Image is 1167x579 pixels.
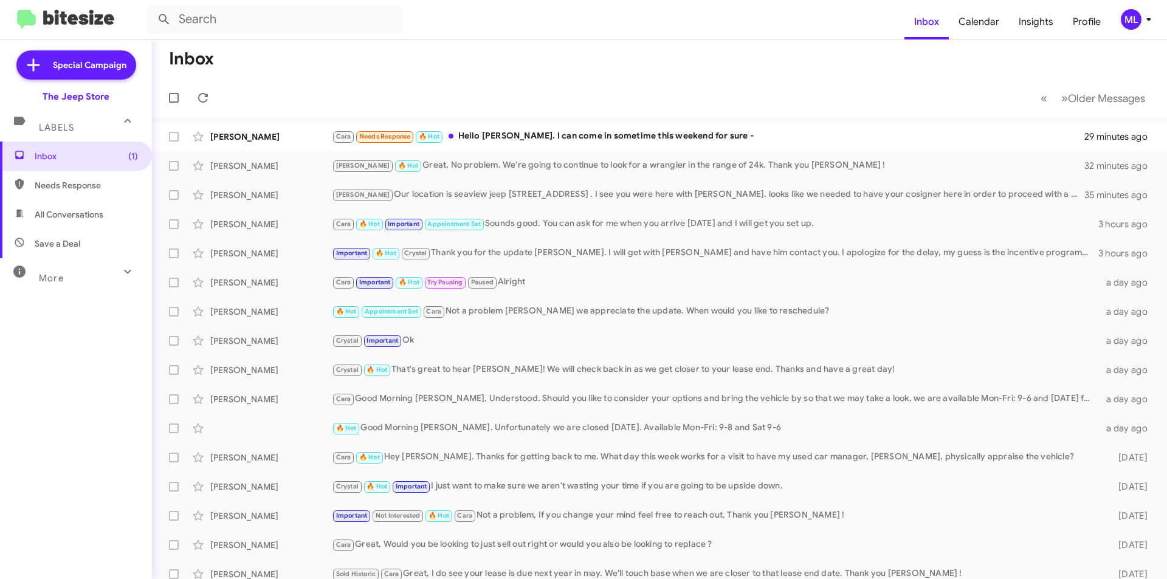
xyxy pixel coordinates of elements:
div: Ok [332,334,1099,348]
span: 🔥 Hot [429,512,449,519]
span: Important [396,482,427,490]
span: Not Interested [376,512,421,519]
span: 🔥 Hot [336,307,357,315]
span: Paused [471,278,494,286]
div: Alright [332,275,1099,289]
span: [PERSON_NAME] [336,162,390,170]
div: That's great to hear [PERSON_NAME]! We will check back in as we get closer to your lease end. Tha... [332,363,1099,377]
span: Cara [336,541,351,549]
span: Cara [336,395,351,403]
span: 🔥 Hot [398,162,419,170]
span: Sold Historic [336,570,376,578]
span: Needs Response [35,179,138,191]
nav: Page navigation example [1034,86,1152,111]
div: a day ago [1099,364,1157,376]
div: [PERSON_NAME] [210,451,332,464]
div: Great, Would you be looking to just sell out right or would you also be looking to replace ? [332,538,1099,552]
div: Hey [PERSON_NAME]. Thanks for getting back to me. What day this week works for a visit to have my... [332,450,1099,464]
div: Hello [PERSON_NAME]. I can come in sometime this weekend for sure - [332,129,1084,143]
span: Needs Response [359,132,411,140]
span: (1) [128,150,138,162]
div: 3 hours ago [1098,247,1157,259]
div: [DATE] [1099,451,1157,464]
div: [DATE] [1099,539,1157,551]
span: Cara [457,512,472,519]
span: All Conversations [35,208,103,221]
div: Not a problem, If you change your mind feel free to reach out. Thank you [PERSON_NAME] ! [332,509,1099,522]
div: [PERSON_NAME] [210,539,332,551]
span: Important [336,512,368,519]
div: The Jeep Store [43,91,109,103]
span: 🔥 Hot [359,220,380,228]
span: « [1041,91,1047,106]
div: a day ago [1099,306,1157,318]
span: Cara [426,307,441,315]
div: I just want to make sure we aren't wasting your time if you are going to be upside down. [332,479,1099,493]
div: ML [1121,9,1141,30]
span: 🔥 Hot [367,482,387,490]
div: [PERSON_NAME] [210,131,332,143]
h1: Inbox [169,49,214,69]
div: Great, No problem. We're going to continue to look for a wrangler in the range of 24k. Thank you ... [332,159,1084,173]
span: Cara [384,570,399,578]
span: Cara [336,278,351,286]
div: [PERSON_NAME] [210,481,332,493]
a: Profile [1063,4,1110,39]
div: Not a problem [PERSON_NAME] we appreciate the update. When would you like to reschedule? [332,304,1099,318]
span: Crystal [404,249,427,257]
span: Older Messages [1068,92,1145,105]
div: a day ago [1099,335,1157,347]
div: a day ago [1099,276,1157,289]
div: [DATE] [1099,510,1157,522]
span: 🔥 Hot [336,424,357,432]
div: a day ago [1099,393,1157,405]
a: Insights [1009,4,1063,39]
div: [PERSON_NAME] [210,335,332,347]
span: More [39,273,64,284]
span: 🔥 Hot [419,132,439,140]
span: Cara [336,132,351,140]
div: [PERSON_NAME] [210,393,332,405]
div: a day ago [1099,422,1157,434]
a: Calendar [949,4,1009,39]
div: [PERSON_NAME] [210,247,332,259]
span: Crystal [336,482,359,490]
span: » [1061,91,1068,106]
button: Previous [1033,86,1055,111]
span: Appointment Set [365,307,418,315]
div: [DATE] [1099,481,1157,493]
div: Our location is seaview jeep [STREET_ADDRESS] . I see you were here with [PERSON_NAME]. looks lik... [332,188,1084,202]
div: 35 minutes ago [1084,189,1157,201]
span: 🔥 Hot [359,453,380,461]
span: [PERSON_NAME] [336,191,390,199]
div: [PERSON_NAME] [210,160,332,172]
div: 29 minutes ago [1084,131,1157,143]
div: 32 minutes ago [1084,160,1157,172]
span: Cara [336,453,351,461]
span: Important [336,249,368,257]
a: Special Campaign [16,50,136,80]
span: Appointment Set [427,220,481,228]
input: Search [147,5,402,34]
div: [PERSON_NAME] [210,218,332,230]
span: Important [359,278,391,286]
div: [PERSON_NAME] [210,510,332,522]
a: Inbox [904,4,949,39]
div: Good Morning [PERSON_NAME]. Unfortunately we are closed [DATE]. Available Mon-Fri: 9-8 and Sat 9-6 [332,421,1099,435]
div: Good Morning [PERSON_NAME], Understood. Should you like to consider your options and bring the ve... [332,392,1099,406]
div: [PERSON_NAME] [210,306,332,318]
div: [PERSON_NAME] [210,276,332,289]
span: Special Campaign [53,59,126,71]
span: Save a Deal [35,238,80,250]
div: Sounds good. You can ask for me when you arrive [DATE] and I will get you set up. [332,217,1098,231]
div: Thank you for the update [PERSON_NAME]. I will get with [PERSON_NAME] and have him contact you. I... [332,246,1098,260]
div: [PERSON_NAME] [210,189,332,201]
button: ML [1110,9,1154,30]
span: Crystal [336,337,359,344]
div: [PERSON_NAME] [210,364,332,376]
div: 3 hours ago [1098,218,1157,230]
